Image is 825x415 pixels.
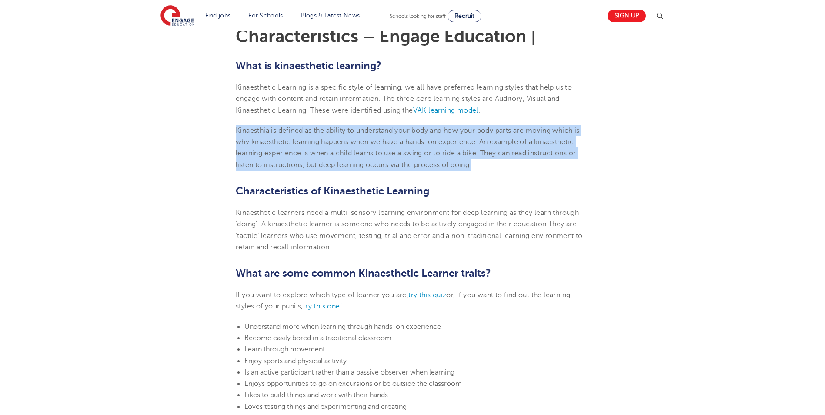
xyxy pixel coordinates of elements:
[236,209,583,251] span: Kinaesthetic learners need a multi-sensory learning environment for deep learning as they learn t...
[160,5,194,27] img: Engage Education
[236,289,589,312] p: If you want to explore which type of learner you are, or, if you want to find out the learning st...
[236,58,589,73] h2: What is kinaesthetic learning?
[244,368,454,376] span: Is an active participant rather than a passive observer when learning
[248,12,283,19] a: For Schools
[454,13,474,19] span: Recruit
[236,185,429,197] b: Characteristics of Kinaesthetic Learning
[408,291,446,299] a: try this quiz
[244,391,388,399] span: Likes to build things and work with their hands
[310,107,413,114] span: These were identified using the
[236,267,491,279] span: What are some common Kinaesthetic Learner traits?
[236,127,580,146] span: Kinaesthia is defined as the ability to understand your body and how your body parts are moving w...
[478,107,480,114] span: .
[301,12,360,19] a: Blogs & Latest News
[244,345,325,353] span: Learn through movement
[236,10,589,45] h1: Learning Styles: Kinaesthetic Learner Characteristics – Engage Education |
[448,10,481,22] a: Recruit
[236,84,572,114] span: Kinaesthetic Learning is a specific style of learning, we all have preferred learning styles that...
[390,13,446,19] span: Schools looking for staff
[236,138,576,169] span: inaesthetic learning happens when we have a hands-on experience. An example of a kinaesthetic lea...
[244,323,441,331] span: Understand more when learning through hands-on experience
[413,107,478,114] a: VAK learning model
[244,357,347,365] span: Enjoy sports and physical activity
[205,12,231,19] a: Find jobs
[303,302,342,310] a: try this one!
[244,380,468,388] span: Enjoys opportunities to go on excursions or be outside the classroom –
[244,403,407,411] span: Loves testing things and experimenting and creating
[244,334,391,342] span: Become easily bored in a traditional classroom
[608,10,646,22] a: Sign up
